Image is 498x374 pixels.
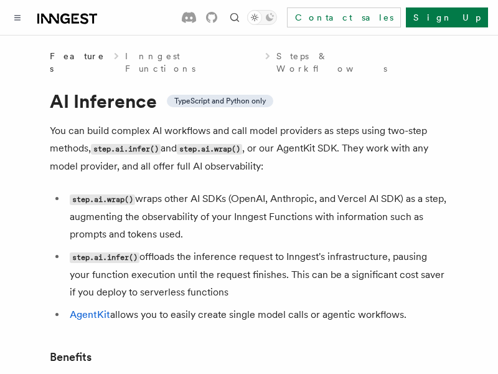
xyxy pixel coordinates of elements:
a: Steps & Workflows [276,50,448,75]
a: AgentKit [70,309,110,320]
button: Toggle navigation [10,10,25,25]
code: step.ai.infer() [70,252,139,263]
code: step.ai.wrap() [177,144,242,155]
a: Sign Up [406,7,488,27]
span: Features [50,50,108,75]
li: offloads the inference request to Inngest's infrastructure, pausing your function execution until... [66,248,448,301]
h1: AI Inference [50,90,448,112]
code: step.ai.wrap() [70,194,135,205]
span: TypeScript and Python only [174,96,266,106]
p: You can build complex AI workflows and call model providers as steps using two-step methods, and ... [50,122,448,175]
a: Inngest Functions [125,50,259,75]
button: Find something... [227,10,242,25]
code: step.ai.infer() [91,144,161,155]
a: Benefits [50,348,92,366]
a: Contact sales [287,7,401,27]
button: Toggle dark mode [247,10,277,25]
li: wraps other AI SDKs (OpenAI, Anthropic, and Vercel AI SDK) as a step, augmenting the observabilit... [66,190,448,243]
li: allows you to easily create single model calls or agentic workflows. [66,306,448,324]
